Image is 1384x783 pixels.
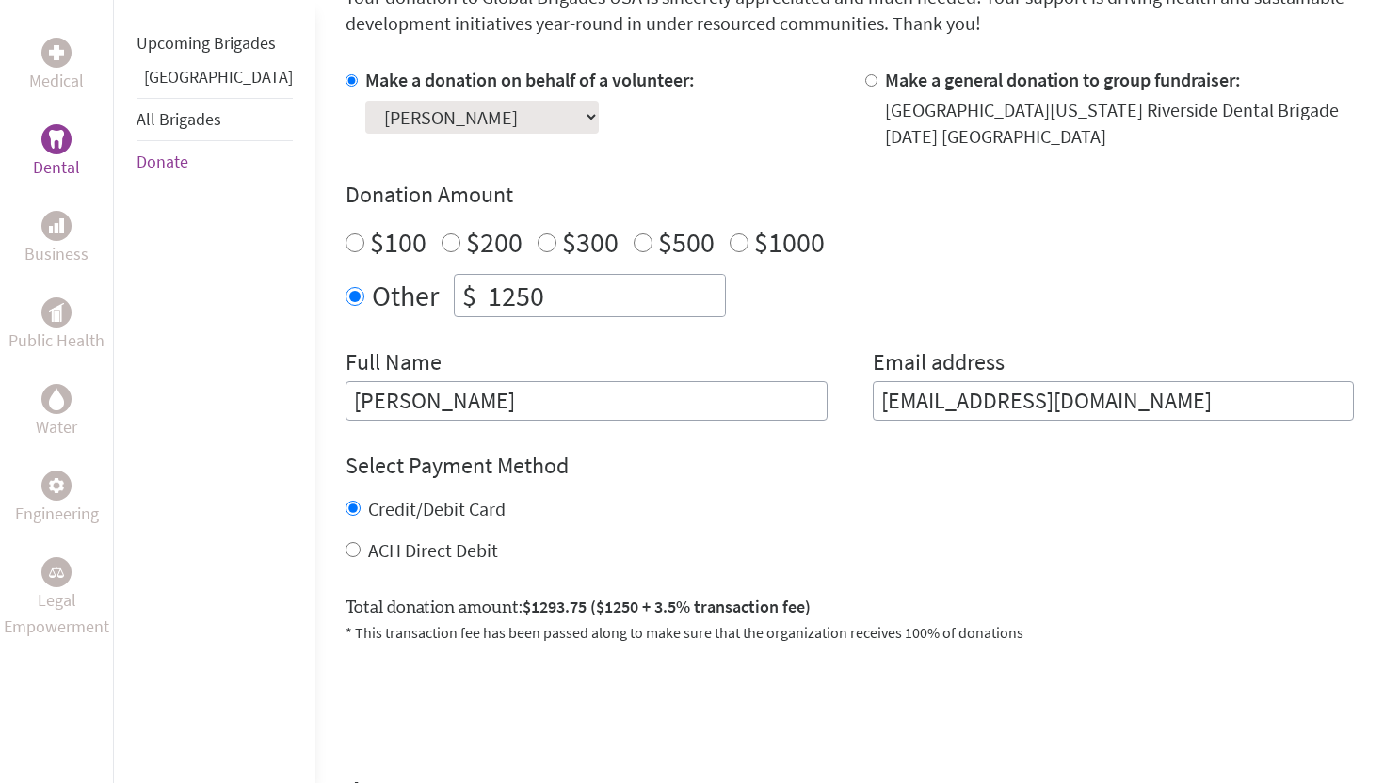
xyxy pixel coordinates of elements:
div: [GEOGRAPHIC_DATA][US_STATE] Riverside Dental Brigade [DATE] [GEOGRAPHIC_DATA] [885,97,1355,150]
a: All Brigades [137,108,221,130]
div: Dental [41,124,72,154]
label: Make a donation on behalf of a volunteer: [365,68,695,91]
a: Legal EmpowermentLegal Empowerment [4,557,109,640]
div: Legal Empowerment [41,557,72,587]
a: BusinessBusiness [24,211,89,267]
label: Make a general donation to group fundraiser: [885,68,1241,91]
p: Public Health [8,328,105,354]
a: DentalDental [33,124,80,181]
a: WaterWater [36,384,77,440]
p: * This transaction fee has been passed along to make sure that the organization receives 100% of ... [346,621,1354,644]
li: Guatemala [137,64,293,98]
p: Legal Empowerment [4,587,109,640]
div: Public Health [41,297,72,328]
h4: Donation Amount [346,180,1354,210]
a: MedicalMedical [29,38,84,94]
label: ACH Direct Debit [368,538,498,562]
p: Business [24,241,89,267]
p: Engineering [15,501,99,527]
span: $1293.75 ($1250 + 3.5% transaction fee) [523,596,811,617]
a: EngineeringEngineering [15,471,99,527]
h4: Select Payment Method [346,451,1354,481]
img: Water [49,388,64,409]
img: Dental [49,130,64,148]
label: $200 [466,224,523,260]
a: Public HealthPublic Health [8,297,105,354]
img: Public Health [49,303,64,322]
label: Full Name [346,347,442,381]
input: Enter Full Name [346,381,828,421]
input: Enter Amount [484,275,725,316]
iframe: reCAPTCHA [346,666,632,740]
a: Donate [137,151,188,172]
div: Water [41,384,72,414]
img: Legal Empowerment [49,567,64,578]
label: $500 [658,224,715,260]
div: Medical [41,38,72,68]
a: Upcoming Brigades [137,32,276,54]
p: Medical [29,68,84,94]
img: Medical [49,45,64,60]
a: [GEOGRAPHIC_DATA] [144,66,293,88]
p: Dental [33,154,80,181]
label: $300 [562,224,619,260]
label: $100 [370,224,426,260]
img: Business [49,218,64,233]
div: Business [41,211,72,241]
p: Water [36,414,77,440]
div: $ [455,275,484,316]
img: Engineering [49,478,64,493]
label: Email address [873,347,1005,381]
input: Your Email [873,381,1355,421]
label: Credit/Debit Card [368,497,506,520]
li: Donate [137,141,293,183]
label: Total donation amount: [346,594,811,621]
li: All Brigades [137,98,293,141]
div: Engineering [41,471,72,501]
label: Other [372,274,439,317]
li: Upcoming Brigades [137,23,293,64]
label: $1000 [754,224,825,260]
